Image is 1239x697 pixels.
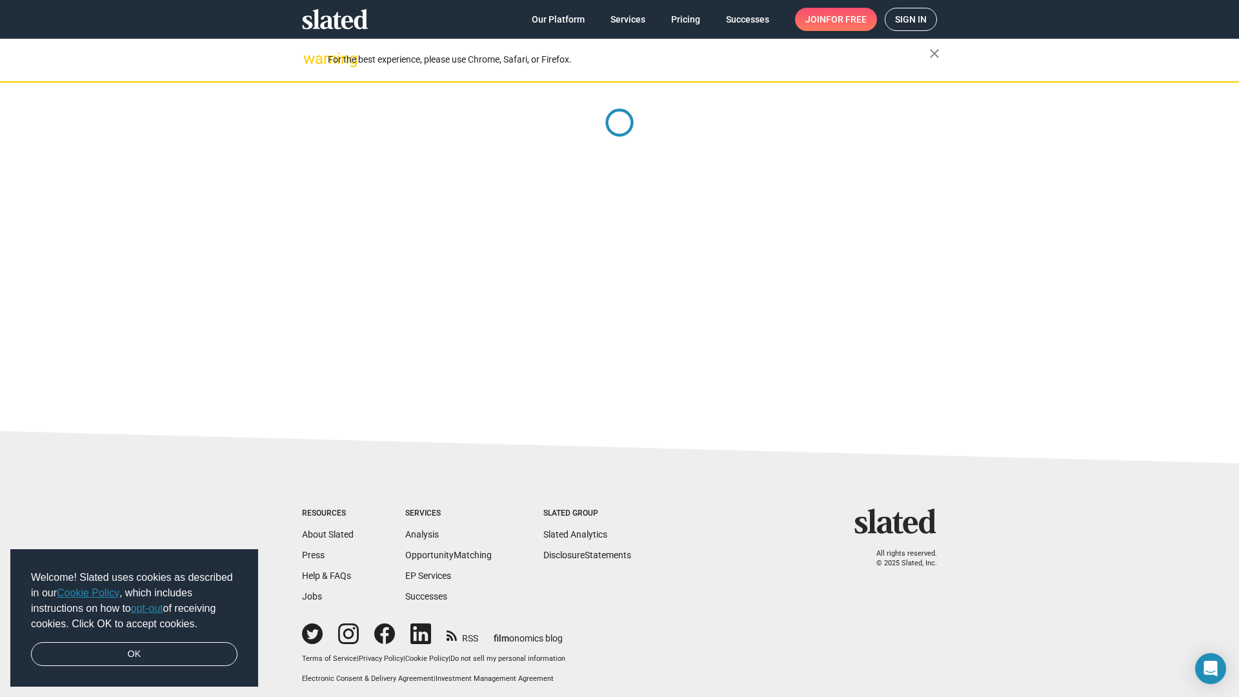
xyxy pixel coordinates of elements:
[494,622,563,645] a: filmonomics blog
[405,654,448,663] a: Cookie Policy
[302,550,325,560] a: Press
[31,642,237,667] a: dismiss cookie message
[805,8,867,31] span: Join
[10,549,258,687] div: cookieconsent
[532,8,585,31] span: Our Platform
[543,550,631,560] a: DisclosureStatements
[302,571,351,581] a: Help & FAQs
[448,654,450,663] span: |
[405,529,439,540] a: Analysis
[927,46,942,61] mat-icon: close
[302,591,322,601] a: Jobs
[436,674,554,683] a: Investment Management Agreement
[57,587,119,598] a: Cookie Policy
[405,509,492,519] div: Services
[357,654,359,663] span: |
[600,8,656,31] a: Services
[31,570,237,632] span: Welcome! Slated uses cookies as described in our , which includes instructions on how to of recei...
[403,654,405,663] span: |
[303,51,319,66] mat-icon: warning
[359,654,403,663] a: Privacy Policy
[494,633,509,643] span: film
[405,550,492,560] a: OpportunityMatching
[661,8,710,31] a: Pricing
[302,654,357,663] a: Terms of Service
[405,591,447,601] a: Successes
[521,8,595,31] a: Our Platform
[405,571,451,581] a: EP Services
[671,8,700,31] span: Pricing
[131,603,163,614] a: opt-out
[795,8,877,31] a: Joinfor free
[726,8,769,31] span: Successes
[885,8,937,31] a: Sign in
[302,509,354,519] div: Resources
[434,674,436,683] span: |
[610,8,645,31] span: Services
[450,654,565,664] button: Do not sell my personal information
[302,674,434,683] a: Electronic Consent & Delivery Agreement
[716,8,780,31] a: Successes
[447,625,478,645] a: RSS
[328,51,929,68] div: For the best experience, please use Chrome, Safari, or Firefox.
[543,509,631,519] div: Slated Group
[895,8,927,30] span: Sign in
[863,549,937,568] p: All rights reserved. © 2025 Slated, Inc.
[543,529,607,540] a: Slated Analytics
[1195,653,1226,684] div: Open Intercom Messenger
[302,529,354,540] a: About Slated
[826,8,867,31] span: for free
